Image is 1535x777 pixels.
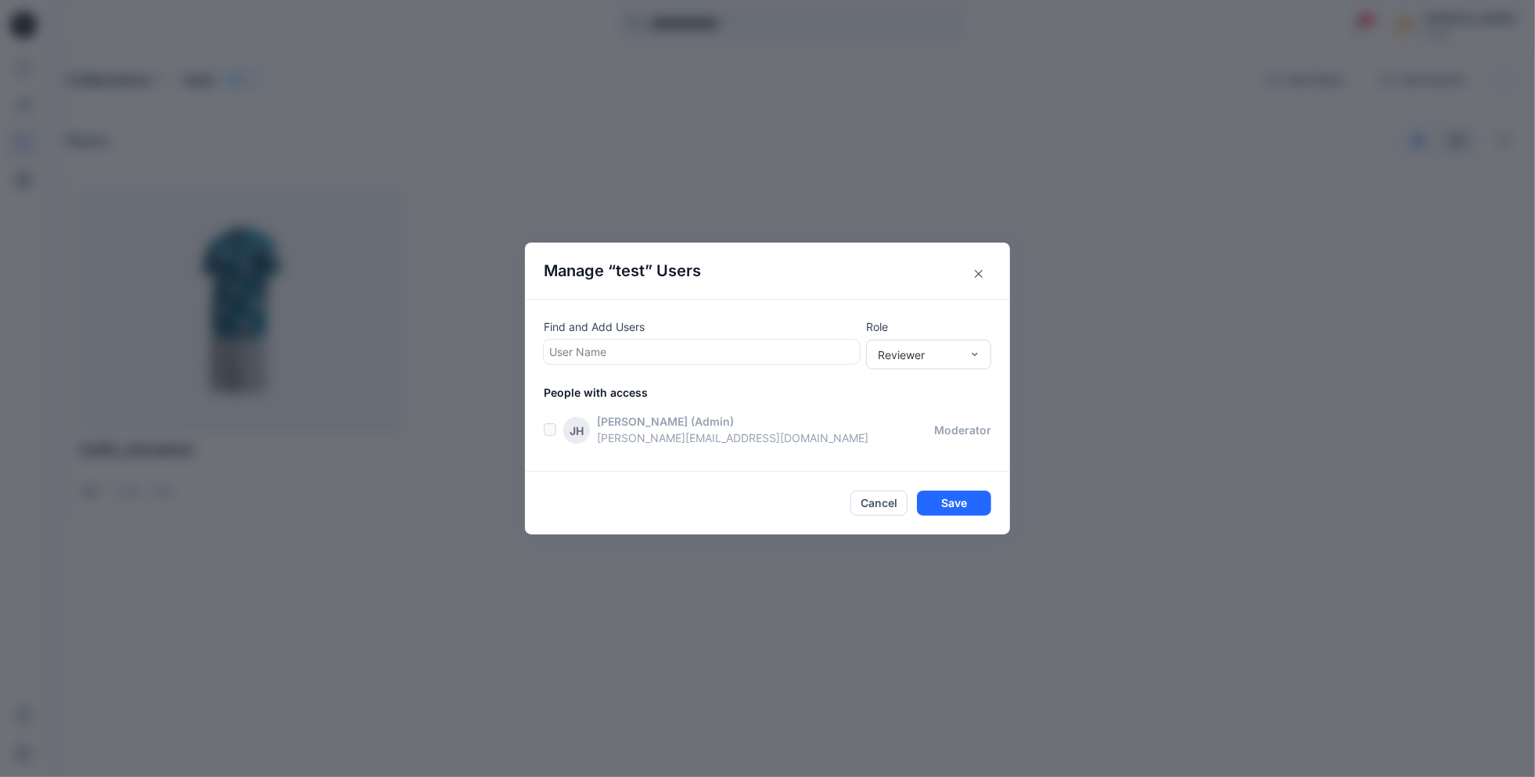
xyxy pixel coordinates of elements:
button: Close [966,261,991,286]
p: (Admin) [691,413,734,430]
button: Cancel [850,491,908,516]
p: Find and Add Users [544,318,860,335]
p: People with access [544,384,1010,401]
p: [PERSON_NAME][EMAIL_ADDRESS][DOMAIN_NAME] [597,430,934,446]
div: JH [563,416,591,444]
button: Save [917,491,991,516]
p: moderator [934,422,991,438]
h4: Manage “ ” Users [544,261,701,280]
p: [PERSON_NAME] [597,413,688,430]
div: Reviewer [878,347,961,363]
p: Role [866,318,991,335]
span: test [616,261,645,280]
